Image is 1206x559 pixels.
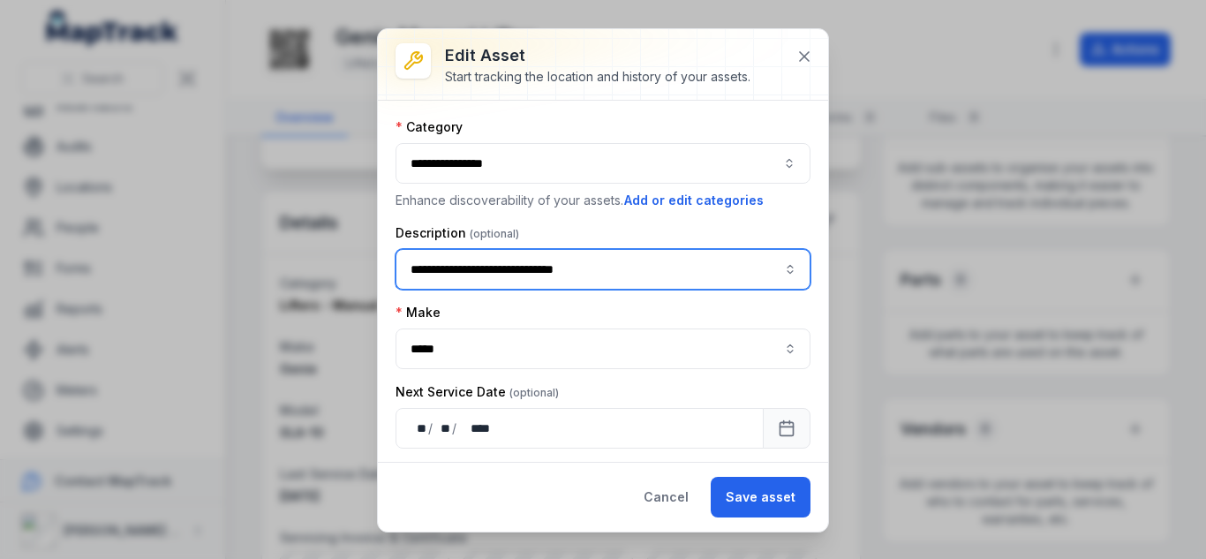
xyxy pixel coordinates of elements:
h3: Edit asset [445,43,750,68]
label: Category [396,118,463,136]
label: Description [396,224,519,242]
input: asset-edit:description-label [396,249,810,290]
p: Enhance discoverability of your assets. [396,191,810,210]
div: Start tracking the location and history of your assets. [445,68,750,86]
button: Add or edit categories [623,191,765,210]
